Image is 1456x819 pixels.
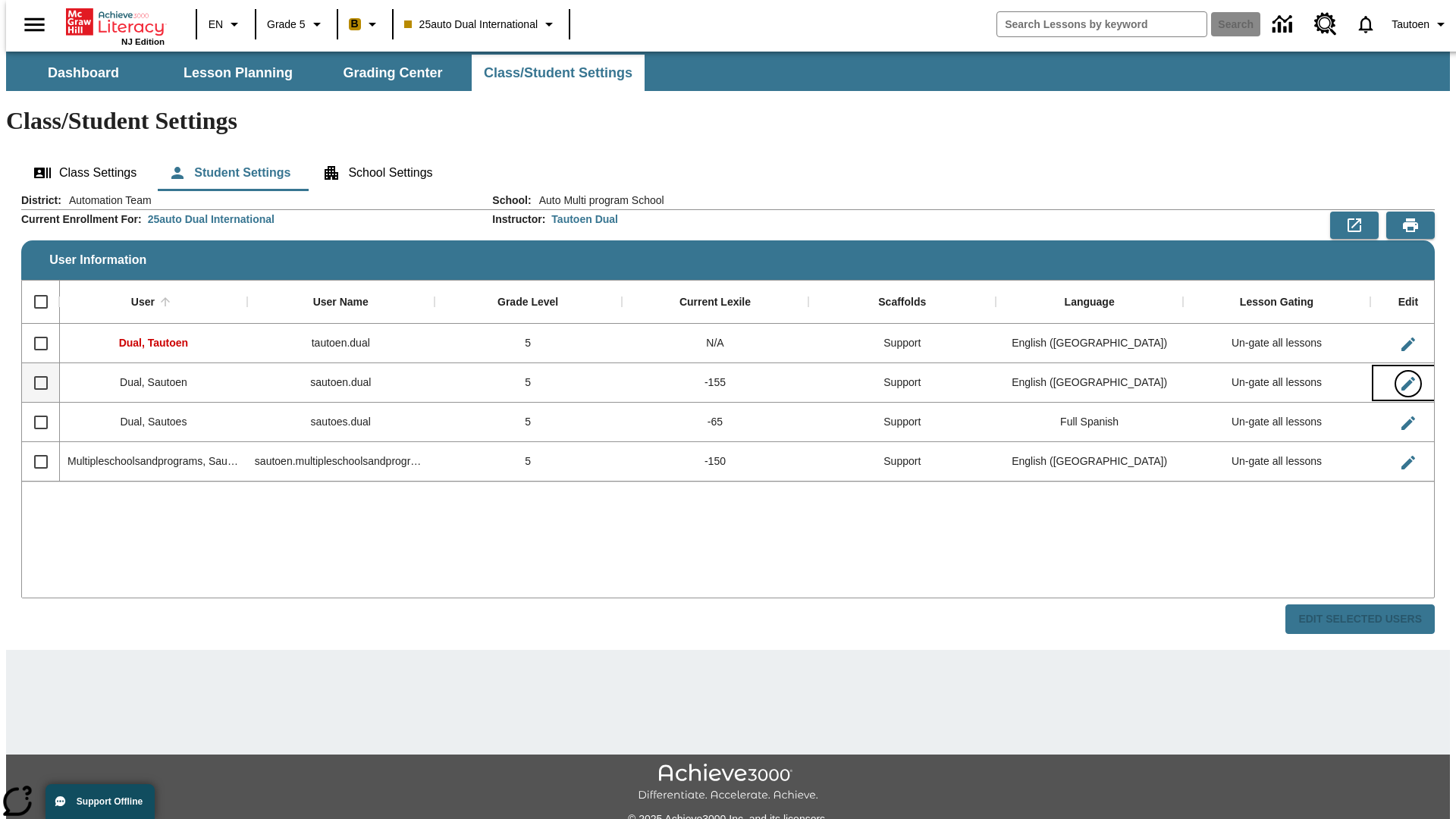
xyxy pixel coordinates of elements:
span: Multipleschoolsandprograms, Sautoen [67,455,248,467]
h2: District : [21,194,61,207]
button: Lesson Planning [162,55,314,91]
div: User [131,296,155,309]
a: Resource Center, Will open in new tab [1305,4,1346,45]
div: Support [808,324,996,363]
span: 25auto Dual International [404,17,538,33]
div: Class/Student Settings [21,155,1435,191]
span: B [351,14,359,33]
div: Support [808,403,996,442]
div: Support [808,363,996,403]
span: NJ Edition [121,37,165,46]
div: 5 [435,442,622,482]
span: User Information [49,253,146,267]
div: User Name [313,296,369,309]
a: Data Center [1263,4,1305,45]
span: Automation Team [61,193,152,208]
span: Dual, Tautoen [119,337,189,349]
button: Profile/Settings [1385,11,1456,38]
button: Edit User [1393,369,1423,399]
div: Support [808,442,996,482]
div: English (US) [996,324,1183,363]
div: Un-gate all lessons [1183,324,1370,363]
button: Language: EN, Select a language [202,11,250,38]
div: Tautoen Dual [551,212,618,227]
div: Current Lexile [679,296,751,309]
button: Class Settings [21,155,149,191]
span: Dual, Sautoen [120,376,187,388]
div: -65 [622,403,809,442]
div: English (US) [996,363,1183,403]
button: Print Preview [1386,212,1435,239]
span: EN [209,17,223,33]
h1: Class/Student Settings [6,107,1450,135]
button: Class/Student Settings [472,55,645,91]
span: Grading Center [343,64,442,82]
div: English (US) [996,442,1183,482]
h2: Instructor : [492,213,545,226]
h2: Current Enrollment For : [21,213,142,226]
div: -155 [622,363,809,403]
span: Auto Multi program School [532,193,664,208]
div: 25auto Dual International [148,212,275,227]
button: Export to CSV [1330,212,1379,239]
div: N/A [622,324,809,363]
button: Open side menu [12,2,57,47]
div: sautoen.dual [247,363,435,403]
div: User Information [21,193,1435,635]
button: Student Settings [156,155,303,191]
div: Full Spanish [996,403,1183,442]
div: SubNavbar [6,55,646,91]
span: Tautoen [1392,17,1429,33]
span: Grade 5 [267,17,306,33]
div: Lesson Gating [1240,296,1313,309]
div: sautoen.multipleschoolsandprograms [247,442,435,482]
div: 5 [435,363,622,403]
div: SubNavbar [6,52,1450,91]
input: search field [997,12,1207,36]
div: tautoen.dual [247,324,435,363]
button: School Settings [310,155,444,191]
span: Lesson Planning [184,64,293,82]
span: Class/Student Settings [484,64,632,82]
div: 5 [435,403,622,442]
div: -150 [622,442,809,482]
button: Grade: Grade 5, Select a grade [261,11,332,38]
h2: School : [492,194,531,207]
button: Support Offline [45,784,155,819]
div: sautoes.dual [247,403,435,442]
div: Home [66,5,165,46]
button: Grading Center [317,55,469,91]
span: Support Offline [77,796,143,807]
div: Un-gate all lessons [1183,363,1370,403]
div: Un-gate all lessons [1183,403,1370,442]
button: Dashboard [8,55,159,91]
button: Edit User [1393,408,1423,438]
a: Home [66,7,165,37]
button: Edit User [1393,329,1423,359]
a: Notifications [1346,5,1385,44]
div: 5 [435,324,622,363]
div: Edit [1398,296,1418,309]
button: Class: 25auto Dual International, Select your class [398,11,564,38]
div: Un-gate all lessons [1183,442,1370,482]
img: Achieve3000 Differentiate Accelerate Achieve [638,764,818,802]
div: Scaffolds [878,296,926,309]
div: Grade Level [497,296,558,309]
div: Language [1065,296,1115,309]
button: Edit User [1393,447,1423,478]
span: Dashboard [48,64,119,82]
button: Boost Class color is peach. Change class color [343,11,388,38]
span: Dual, Sautoes [120,416,187,428]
